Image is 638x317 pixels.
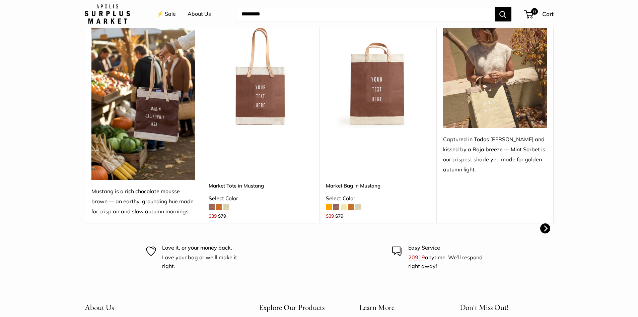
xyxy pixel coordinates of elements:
span: $79 [218,213,226,219]
button: About Us [85,301,235,314]
div: Mustang is a rich chocolate mousse brown — an earthy, grounding hue made for crisp air and slow a... [91,187,195,217]
button: Explore Our Products [259,301,336,314]
a: About Us [188,9,211,19]
img: Market Tote in Mustang [209,24,312,128]
p: Love your bag or we'll make it right. [162,253,246,270]
span: $39 [326,213,334,219]
a: ⚡️ Sale [157,9,176,19]
button: Search [495,7,511,21]
img: Apolis: Surplus Market [85,4,130,24]
div: Captured in Todos [PERSON_NAME] and kissed by a Baja breeze — Mint Sorbet is our crispest shade y... [443,135,547,175]
a: Market Bag in Mustang [326,182,430,190]
img: Mustang is a rich chocolate mousse brown — an earthy, grounding hue made for crisp air and slow a... [91,24,195,180]
div: Select Color [326,194,430,204]
span: $79 [335,213,343,219]
a: Market Bag in MustangMarket Bag in Mustang [326,24,430,128]
span: $39 [209,213,217,219]
span: Cart [542,10,554,17]
p: Love it, or your money back. [162,244,246,252]
p: Easy Service [408,244,492,252]
img: Captured in Todos Santos and kissed by a Baja breeze — Mint Sorbet is our crispest shade yet, mad... [443,24,547,128]
span: About Us [85,302,114,312]
span: Explore Our Products [259,302,325,312]
p: Don't Miss Out! [460,301,554,314]
span: Learn More [359,302,395,312]
p: anytime. We’ll respond right away! [408,253,492,270]
button: Next [540,223,550,233]
a: 0 Cart [525,9,554,19]
div: Select Color [209,194,312,204]
a: Market Tote in MustangMarket Tote in Mustang [209,24,312,128]
a: Market Tote in Mustang [209,182,312,190]
input: Search... [236,7,495,21]
img: Market Bag in Mustang [326,24,430,128]
button: Learn More [359,301,436,314]
span: 0 [531,8,538,15]
a: 20919 [408,254,425,261]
